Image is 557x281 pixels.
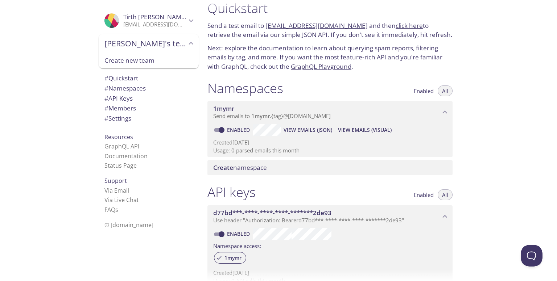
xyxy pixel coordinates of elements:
[226,126,253,133] a: Enabled
[99,9,199,33] div: Tirth goyani
[104,94,133,102] span: API Keys
[213,104,234,113] span: 1mymr
[259,44,304,52] a: documentation
[104,56,193,65] span: Create new team
[104,94,108,102] span: #
[99,93,199,104] div: API Keys
[104,221,153,229] span: © [DOMAIN_NAME]
[521,245,542,267] iframe: Help Scout Beacon - Open
[438,85,453,96] button: All
[99,73,199,83] div: Quickstart
[104,104,108,112] span: #
[284,126,332,134] span: View Emails (JSON)
[207,101,453,123] div: 1mymr namespace
[207,160,453,175] div: Create namespace
[99,34,199,53] div: Tirth's team
[213,163,267,172] span: namespace
[99,113,199,123] div: Team Settings
[207,80,283,96] h1: Namespaces
[104,186,129,194] a: Via Email
[251,112,270,119] span: 1mymr
[104,196,139,204] a: Via Live Chat
[213,240,261,251] label: Namespace access:
[99,53,199,69] div: Create new team
[207,43,453,71] p: Next: explore the to learn about querying spam reports, filtering emails by tag, and more. If you...
[207,21,453,39] p: Send a test email to and then to retrieve the email via our simple JSON API. If you don't see it ...
[213,139,447,146] p: Created [DATE]
[220,255,246,261] span: 1mymr
[104,114,108,122] span: #
[104,206,118,214] a: FAQ
[214,252,246,264] div: 1mymr
[213,147,447,154] p: Usage: 0 parsed emails this month
[265,21,368,30] a: [EMAIL_ADDRESS][DOMAIN_NAME]
[104,38,186,49] span: [PERSON_NAME]'s team
[409,85,438,96] button: Enabled
[99,83,199,93] div: Namespaces
[104,133,133,141] span: Resources
[115,206,118,214] span: s
[104,177,127,185] span: Support
[123,13,187,21] span: Tirth [PERSON_NAME]
[104,84,108,92] span: #
[338,126,392,134] span: View Emails (Visual)
[104,104,136,112] span: Members
[207,184,256,200] h1: API keys
[104,162,137,169] a: Status Page
[335,124,395,136] button: View Emails (Visual)
[409,189,438,200] button: Enabled
[291,62,351,71] a: GraphQL Playground
[123,21,186,28] p: [EMAIL_ADDRESS][DOMAIN_NAME]
[104,74,138,82] span: Quickstart
[281,124,335,136] button: View Emails (JSON)
[438,189,453,200] button: All
[104,152,148,160] a: Documentation
[104,84,146,92] span: Namespaces
[213,163,233,172] span: Create
[396,21,423,30] a: click here
[99,103,199,113] div: Members
[213,112,331,119] span: Send emails to . {tag} @[DOMAIN_NAME]
[104,142,139,150] a: GraphQL API
[104,114,131,122] span: Settings
[226,230,253,237] a: Enabled
[104,74,108,82] span: #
